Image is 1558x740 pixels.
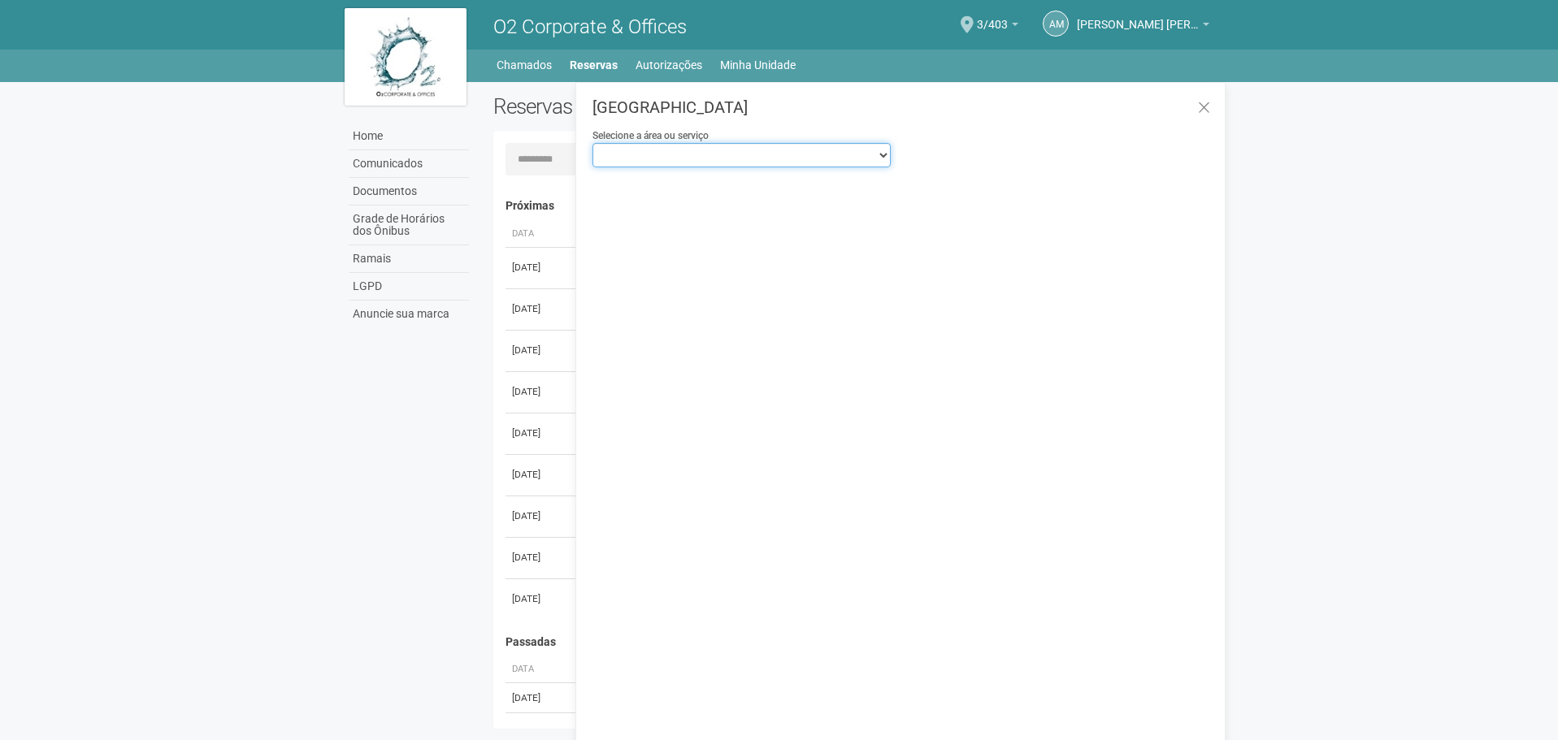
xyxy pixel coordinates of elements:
td: Sala de Reunião Interna 2 Bloco 2 (até 30 pessoas) [571,288,1039,330]
a: Grade de Horários dos Ônibus [349,206,469,245]
a: 3/403 [977,20,1018,33]
a: Autorizações [636,54,702,76]
td: [DATE] [506,578,571,620]
span: Alice Martins Nery [1077,2,1199,31]
a: Ramais [349,245,469,273]
td: [DATE] [506,495,571,537]
span: O2 Corporate & Offices [493,15,687,38]
a: AM [1043,11,1069,37]
a: Reservas [570,54,618,76]
td: [DATE] [506,683,571,713]
td: [DATE] [506,371,571,413]
td: Sala de Reunião Interna 2 Bloco 2 (até 30 pessoas) [571,495,1039,537]
td: [DATE] [506,454,571,495]
h2: Reservas [493,94,841,119]
label: Selecione a área ou serviço [592,128,709,143]
h4: Passadas [506,636,1202,648]
a: Chamados [497,54,552,76]
a: Documentos [349,178,469,206]
h3: [GEOGRAPHIC_DATA] [592,99,1213,115]
span: 3/403 [977,2,1008,31]
td: Sala de Reunião Interna 2 Bloco 2 (até 30 pessoas) [571,578,1039,620]
a: Home [349,123,469,150]
td: [DATE] [506,330,571,371]
th: Área ou Serviço [571,221,1039,248]
td: Sala de Reunião Interna 1 Bloco 4 (até 30 pessoas) [571,413,1039,454]
th: Data [506,221,571,248]
td: [DATE] [506,413,571,454]
td: [DATE] [506,288,571,330]
td: Sala de Reunião Interna 1 Bloco 2 (até 30 pessoas) [571,683,1039,713]
a: LGPD [349,273,469,301]
a: Anuncie sua marca [349,301,469,327]
td: [DATE] [506,537,571,578]
a: Comunicados [349,150,469,178]
td: Sala de Reunião Interna 2 Bloco 2 (até 30 pessoas) [571,330,1039,371]
td: [DATE] [506,247,571,288]
td: Sala de Reunião Interna 2 Bloco 2 (até 30 pessoas) [571,537,1039,578]
img: logo.jpg [345,8,467,106]
th: Data [506,656,571,683]
td: Sala de Reunião Interna 2 Bloco 2 (até 30 pessoas) [571,371,1039,413]
td: Sala de Reunião Interna 1 Bloco 4 (até 30 pessoas) [571,454,1039,495]
a: Minha Unidade [720,54,796,76]
h4: Próximas [506,200,1202,212]
a: [PERSON_NAME] [PERSON_NAME] [1077,20,1209,33]
td: Sala de Reunião Interna 2 Bloco 2 (até 30 pessoas) [571,247,1039,288]
th: Área ou Serviço [571,656,1039,683]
